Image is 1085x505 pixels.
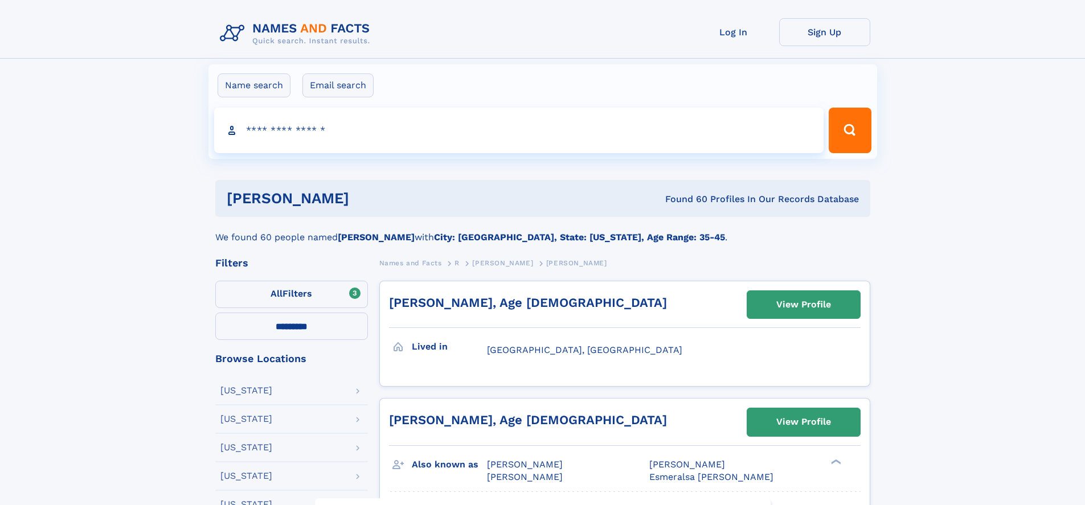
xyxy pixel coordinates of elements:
[829,108,871,153] button: Search Button
[487,344,682,355] span: [GEOGRAPHIC_DATA], [GEOGRAPHIC_DATA]
[472,259,533,267] span: [PERSON_NAME]
[271,288,282,299] span: All
[472,256,533,270] a: [PERSON_NAME]
[412,455,487,474] h3: Also known as
[747,291,860,318] a: View Profile
[688,18,779,46] a: Log In
[455,259,460,267] span: R
[215,354,368,364] div: Browse Locations
[379,256,442,270] a: Names and Facts
[649,459,725,470] span: [PERSON_NAME]
[220,471,272,481] div: [US_STATE]
[487,471,563,482] span: [PERSON_NAME]
[507,193,859,206] div: Found 60 Profiles In Our Records Database
[215,281,368,308] label: Filters
[779,18,870,46] a: Sign Up
[220,414,272,424] div: [US_STATE]
[215,217,870,244] div: We found 60 people named with .
[389,295,667,310] a: [PERSON_NAME], Age [DEMOGRAPHIC_DATA]
[220,386,272,395] div: [US_STATE]
[776,409,831,435] div: View Profile
[434,232,725,243] b: City: [GEOGRAPHIC_DATA], State: [US_STATE], Age Range: 35-45
[215,258,368,268] div: Filters
[412,337,487,356] h3: Lived in
[389,413,667,427] a: [PERSON_NAME], Age [DEMOGRAPHIC_DATA]
[218,73,290,97] label: Name search
[747,408,860,436] a: View Profile
[215,18,379,49] img: Logo Names and Facts
[220,443,272,452] div: [US_STATE]
[828,458,842,465] div: ❯
[214,108,824,153] input: search input
[338,232,415,243] b: [PERSON_NAME]
[302,73,374,97] label: Email search
[649,471,773,482] span: Esmeralsa [PERSON_NAME]
[487,459,563,470] span: [PERSON_NAME]
[455,256,460,270] a: R
[546,259,607,267] span: [PERSON_NAME]
[227,191,507,206] h1: [PERSON_NAME]
[776,291,831,318] div: View Profile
